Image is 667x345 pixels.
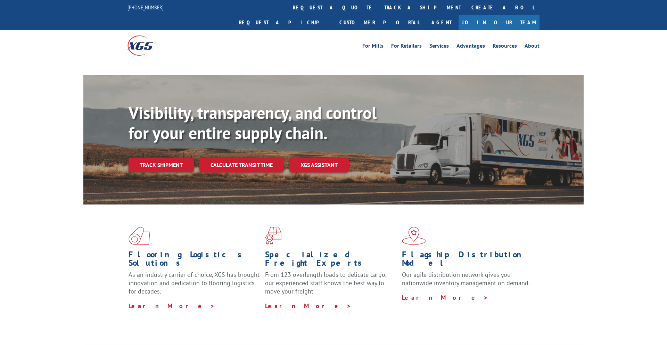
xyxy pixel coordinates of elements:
[265,250,396,271] h1: Specialized Freight Experts
[265,271,396,302] p: From 123 overlength loads to delicate cargo, our experienced staff knows the best way to move you...
[234,15,334,30] a: Request a pickup
[402,271,530,287] span: Our agile distribution network gives you nationwide inventory management on demand.
[402,227,426,245] img: xgs-icon-flagship-distribution-model-red
[402,250,533,271] h1: Flagship Distribution Model
[525,43,540,51] a: About
[199,158,284,172] a: Calculate transit time
[265,302,352,310] a: Learn More >
[129,302,215,310] a: Learn More >
[362,43,384,51] a: For Mills
[129,271,260,295] span: As an industry carrier of choice, XGS has brought innovation and dedication to flooring logistics...
[334,15,425,30] a: Customer Portal
[493,43,517,51] a: Resources
[429,43,449,51] a: Services
[129,227,150,245] img: xgs-icon-total-supply-chain-intelligence-red
[127,4,164,11] a: [PHONE_NUMBER]
[459,15,540,30] a: Join Our Team
[289,158,349,172] a: XGS ASSISTANT
[391,43,422,51] a: For Retailers
[129,158,194,172] a: Track shipment
[129,250,260,271] h1: Flooring Logistics Solutions
[402,294,488,302] a: Learn More >
[129,102,377,144] b: Visibility, transparency, and control for your entire supply chain.
[425,15,459,30] a: Agent
[456,43,485,51] a: Advantages
[265,227,281,245] img: xgs-icon-focused-on-flooring-red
